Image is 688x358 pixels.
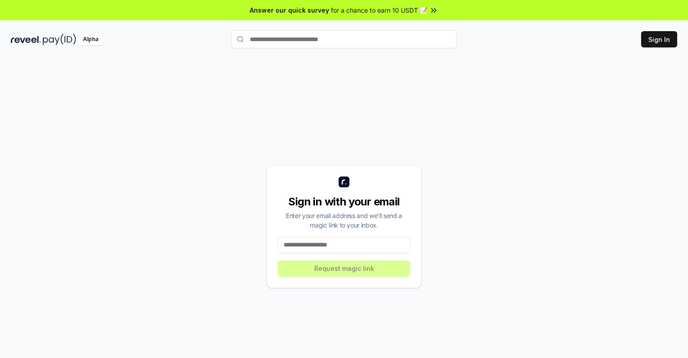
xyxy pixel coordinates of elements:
[641,31,677,47] button: Sign In
[43,34,76,45] img: pay_id
[78,34,103,45] div: Alpha
[11,34,41,45] img: reveel_dark
[278,195,410,209] div: Sign in with your email
[331,5,427,15] span: for a chance to earn 10 USDT 📝
[339,177,349,187] img: logo_small
[250,5,329,15] span: Answer our quick survey
[278,211,410,230] div: Enter your email address and we’ll send a magic link to your inbox.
